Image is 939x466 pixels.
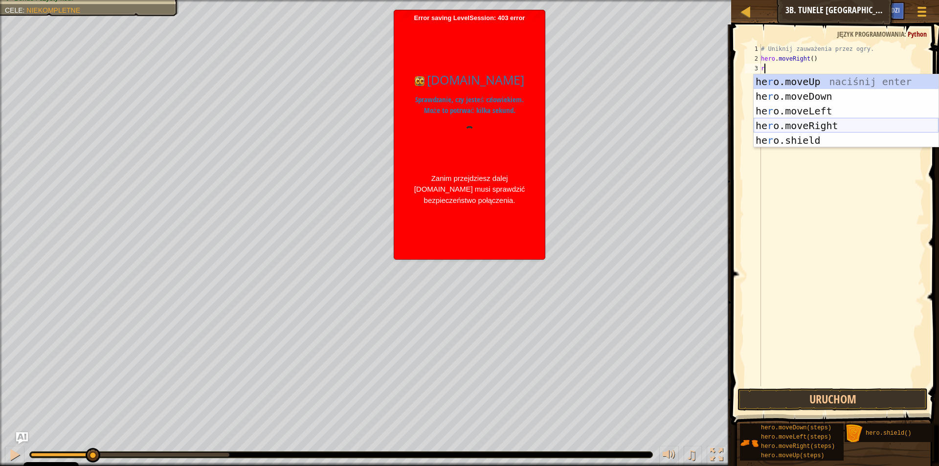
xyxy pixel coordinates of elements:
span: hero.moveLeft(steps) [761,434,831,441]
span: Ask AI [836,5,852,15]
img: portrait.png [740,434,759,452]
div: 1 [745,44,761,54]
span: hero.moveRight(steps) [761,443,835,450]
span: Cele [5,6,23,14]
div: 3 [745,64,761,73]
span: Podpowiedzi [862,5,900,15]
span: hero.moveDown(steps) [761,424,831,431]
button: Pokaż menu gry [910,2,934,25]
img: Ikona codecombat.com [415,76,425,86]
button: Toggle fullscreen [707,446,726,466]
h1: [DOMAIN_NAME] [406,71,533,89]
img: portrait.png [845,424,863,443]
span: Język programowania [837,29,904,39]
button: ♫ [684,446,702,466]
div: 2 [745,54,761,64]
button: Ask AI [16,432,28,444]
span: hero.shield() [866,430,912,437]
button: Ask AI [831,2,857,20]
span: Niekompletne [26,6,80,14]
button: Dopasuj głośność [659,446,679,466]
p: Sprawdzanie, czy jesteś człowiekiem. Może to potrwać kilka sekund. [406,94,533,116]
span: Python [908,29,927,39]
button: Ctrl + P: Pause [5,446,24,466]
span: : [23,6,27,14]
span: Error saving LevelSession: 403 error [399,14,540,255]
span: : [904,29,908,39]
div: 4 [745,73,761,83]
span: hero.moveUp(steps) [761,452,825,459]
div: Zanim przejdziesz dalej [DOMAIN_NAME] musi sprawdzić bezpieczeństwo połączenia. [406,173,533,206]
span: ♫ [686,447,697,462]
button: Uruchom [738,388,928,411]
